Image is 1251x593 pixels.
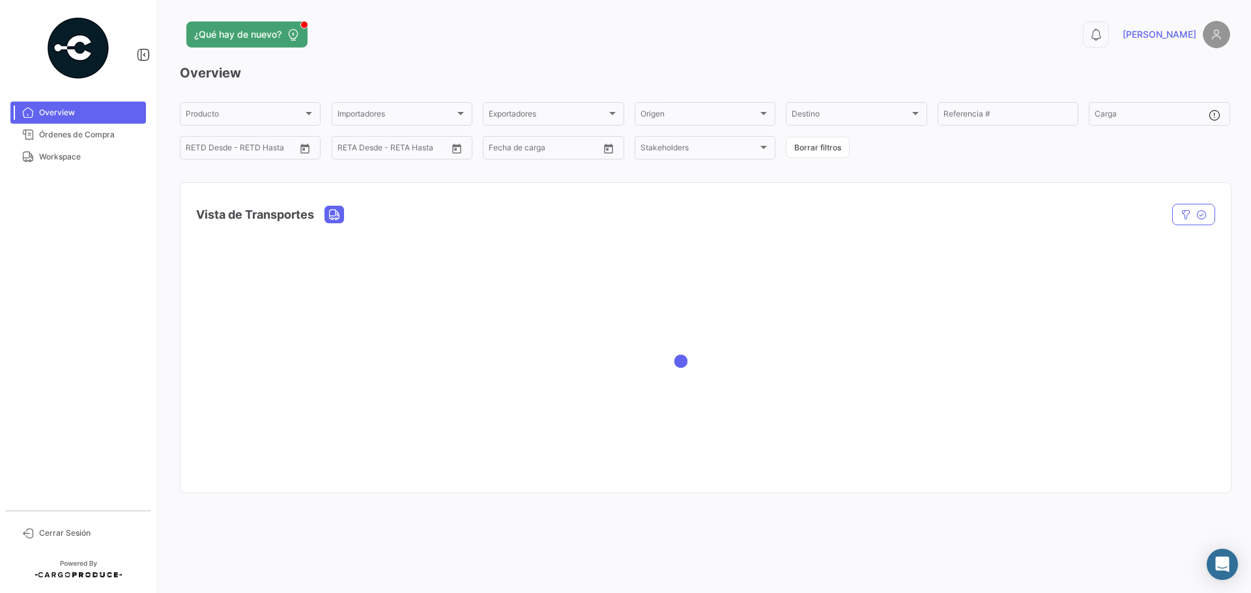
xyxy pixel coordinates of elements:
[640,145,758,154] span: Stakeholders
[338,145,361,154] input: Desde
[218,145,270,154] input: Hasta
[1203,21,1230,48] img: placeholder-user.png
[1123,28,1196,41] span: [PERSON_NAME]
[1207,549,1238,580] div: Abrir Intercom Messenger
[186,111,303,120] span: Producto
[186,21,308,48] button: ¿Qué hay de nuevo?
[338,111,455,120] span: Importadores
[295,139,315,158] button: Open calendar
[489,145,512,154] input: Desde
[521,145,573,154] input: Hasta
[186,145,209,154] input: Desde
[39,107,141,118] span: Overview
[786,137,850,158] button: Borrar filtros
[180,64,1230,82] h3: Overview
[10,124,146,146] a: Órdenes de Compra
[489,111,606,120] span: Exportadores
[792,111,909,120] span: Destino
[325,206,343,223] button: Land
[39,151,141,163] span: Workspace
[46,16,111,81] img: powered-by.png
[10,102,146,124] a: Overview
[39,527,141,539] span: Cerrar Sesión
[194,28,281,41] span: ¿Qué hay de nuevo?
[447,139,467,158] button: Open calendar
[10,146,146,168] a: Workspace
[599,139,618,158] button: Open calendar
[196,206,314,224] h4: Vista de Transportes
[640,111,758,120] span: Origen
[370,145,422,154] input: Hasta
[39,129,141,141] span: Órdenes de Compra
